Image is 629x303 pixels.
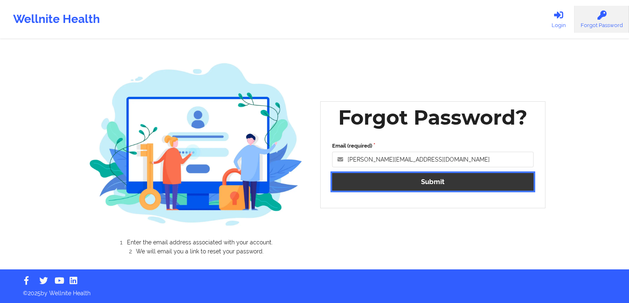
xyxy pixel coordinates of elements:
[332,142,534,150] label: Email (required)
[543,6,575,33] a: Login
[575,6,629,33] a: Forgot Password
[97,247,303,255] li: We will email you a link to reset your password.
[332,152,534,167] input: Email address
[97,239,303,247] li: Enter the email address associated with your account.
[338,105,527,130] div: Forgot Password?
[17,283,612,297] p: © 2025 by Wellnite Health
[90,55,303,233] img: wellnite-forgot-password-hero_200.d80a7247.jpg
[332,173,534,191] button: Submit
